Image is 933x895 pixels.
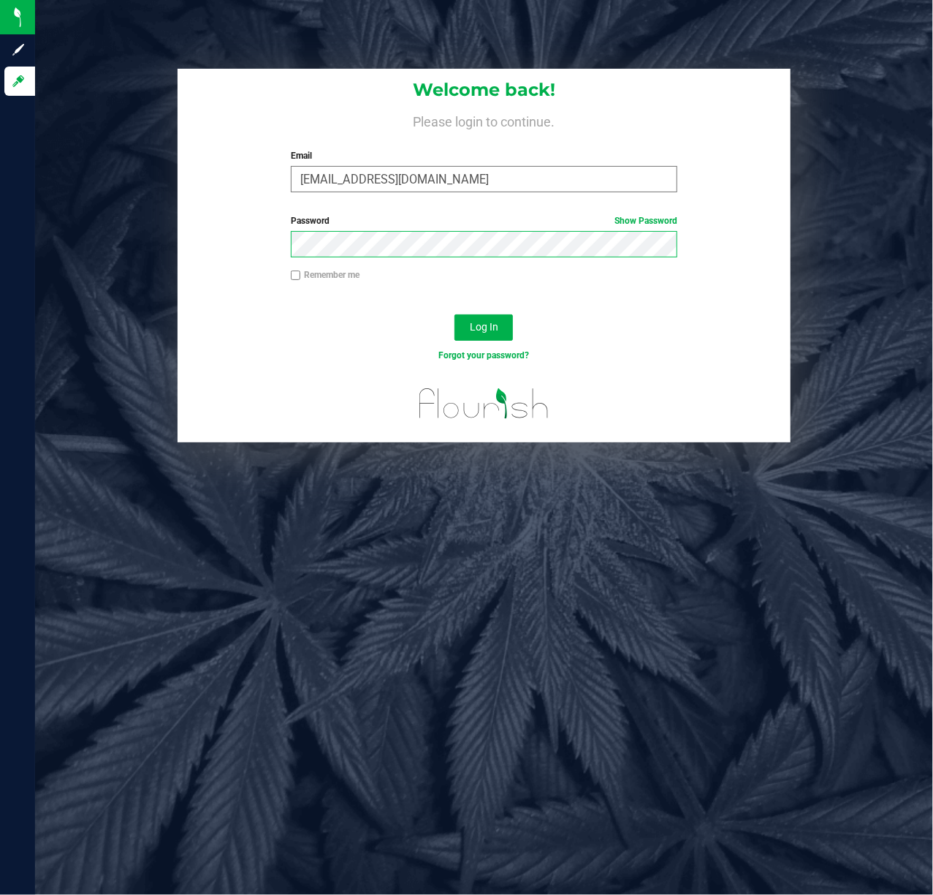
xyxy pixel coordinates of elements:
img: flourish_logo.svg [408,377,561,430]
label: Email [291,149,678,162]
inline-svg: Sign up [11,42,26,57]
a: Show Password [614,216,677,226]
h1: Welcome back! [178,80,791,99]
input: Remember me [291,271,301,281]
label: Remember me [291,268,359,282]
a: Forgot your password? [438,350,529,360]
h4: Please login to continue. [178,111,791,129]
span: Password [291,216,330,226]
span: Log In [470,321,498,333]
inline-svg: Log in [11,74,26,88]
button: Log In [454,314,513,341]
